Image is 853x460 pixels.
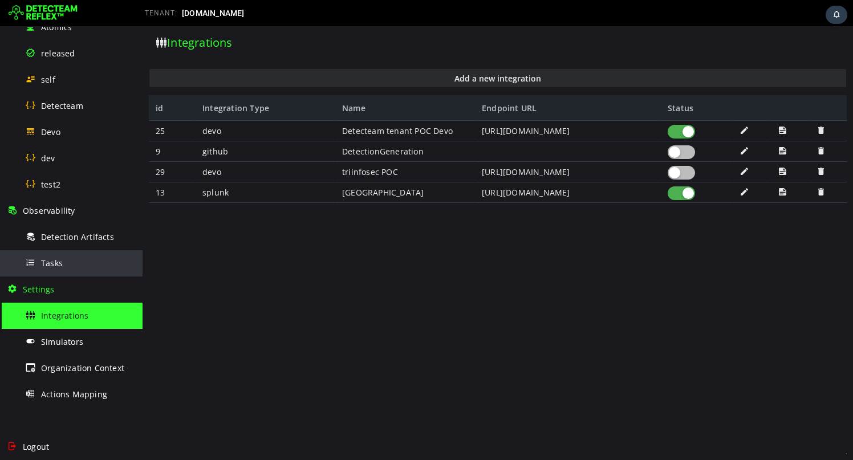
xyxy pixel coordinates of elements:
[9,4,78,22] img: Detecteam logo
[41,100,83,111] span: Detecteam
[41,231,114,242] span: Detection Artifacts
[6,156,53,177] div: 13
[6,115,53,136] div: 9
[41,389,107,400] span: Actions Mapping
[41,258,63,268] span: Tasks
[518,69,590,95] div: Status
[53,136,193,156] div: devo
[7,43,704,61] button: Add a new integration
[193,156,332,177] div: [GEOGRAPHIC_DATA]
[41,48,75,59] span: released
[332,136,518,156] div: [URL][DOMAIN_NAME]
[6,69,53,95] div: id
[23,284,55,295] span: Settings
[41,127,60,137] span: Devo
[25,9,90,24] span: Integrations
[41,22,72,32] span: Atomics
[332,69,518,95] div: Endpoint URL
[145,9,177,17] span: TENANT:
[332,95,518,115] div: [URL][DOMAIN_NAME]
[23,441,49,452] span: Logout
[41,179,60,190] span: test2
[193,95,332,115] div: Detecteam tenant POC Devo
[332,156,518,177] div: [URL][DOMAIN_NAME]
[53,69,193,95] div: Integration Type
[23,205,75,216] span: Observability
[53,95,193,115] div: devo
[41,336,83,347] span: Simulators
[53,156,193,177] div: splunk
[6,136,53,156] div: 29
[41,74,55,85] span: self
[41,310,88,321] span: Integrations
[41,153,55,164] span: dev
[6,95,53,115] div: 25
[53,115,193,136] div: github
[193,115,332,136] div: DetectionGeneration
[826,6,847,24] div: Task Notifications
[182,9,245,18] span: [DOMAIN_NAME]
[41,363,124,373] span: Organization Context
[193,69,332,95] div: Name
[193,136,332,156] div: triinfosec POC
